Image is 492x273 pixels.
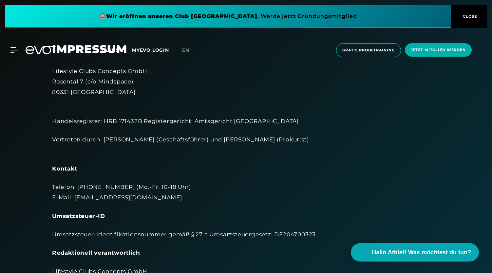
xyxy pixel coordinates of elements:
[411,47,466,53] span: Jetzt Mitglied werden
[334,43,403,57] a: Gratis Probetraining
[52,134,440,155] div: Vertreten durch: [PERSON_NAME] (Geschäftsführer) und [PERSON_NAME] (Prokurist)
[351,243,479,262] button: Hallo Athlet! Was möchtest du tun?
[461,13,477,19] span: CLOSE
[182,46,197,54] a: en
[52,182,440,203] div: Telefon: [PHONE_NUMBER] (Mo.-Fr. 10-18 Uhr) E-Mail: [EMAIL_ADDRESS][DOMAIN_NAME]
[403,43,474,57] a: Jetzt Mitglied werden
[102,47,119,53] span: Clubs
[132,47,169,53] a: MYEVO LOGIN
[451,5,487,28] button: CLOSE
[342,47,395,53] span: Gratis Probetraining
[52,229,440,240] div: Umsatzsteuer-Identifikationsnummer gemäß § 27 a Umsatzsteuergesetz: DE204700323
[52,213,105,219] strong: Umsatzsteuer-ID
[102,47,132,53] a: Clubs
[52,66,440,98] div: Lifestyle Clubs Concepts GmbH Rosental 7 (c/o Mindspace) 80331 [GEOGRAPHIC_DATA]
[52,249,140,256] strong: Redaktionell verantwortlich
[372,248,471,257] span: Hallo Athlet! Was möchtest du tun?
[52,105,440,127] div: Handelsregister: HRB 171432B Registergericht: Amtsgericht [GEOGRAPHIC_DATA]
[182,47,189,53] span: en
[52,165,77,172] strong: Kontakt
